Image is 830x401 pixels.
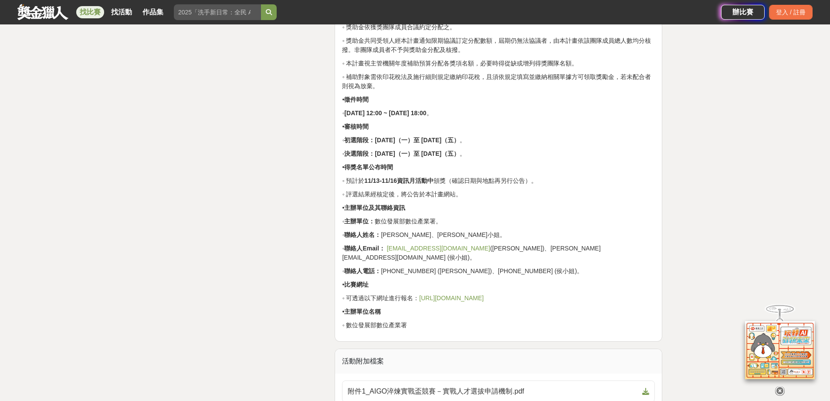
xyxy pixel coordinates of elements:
[342,280,655,289] p: •
[419,295,484,302] a: [URL][DOMAIN_NAME]
[721,5,765,20] a: 辦比賽
[344,231,381,238] strong: 聯絡人姓名：
[387,245,490,252] a: [EMAIL_ADDRESS][DOMAIN_NAME]
[342,267,655,276] p: ◦ [PHONE_NUMBER] ([PERSON_NAME])、[PHONE_NUMBER] (侯小姐)。
[769,5,813,20] div: 登入 / 註冊
[139,6,167,18] a: 作品集
[342,307,655,316] p: •
[344,150,460,157] strong: 決選階段：[DATE]（一）至 [DATE]（五）
[344,110,426,117] strong: [DATE] 12:00 ~ [DATE] 18:00
[342,59,655,68] p: ◦ 本計畫視主管機關年度補助預算分配各獎項名額，必要時得從缺或增列得獎團隊名額。
[342,244,655,262] p: ◦ ([PERSON_NAME])、[PERSON_NAME][EMAIL_ADDRESS][DOMAIN_NAME] (侯小姐)。
[342,149,655,158] p: ◦ 。
[344,204,405,211] strong: 主辦單位及其聯絡資訊
[344,137,460,144] strong: 初選階段：[DATE]（一）至 [DATE]（五）
[342,217,655,226] p: ◦ 數位發展部數位產業署。
[342,109,655,118] p: ◦ 。
[174,4,261,20] input: 2025「洗手新日常：全民 ALL IN」洗手歌全台徵選
[342,190,655,199] p: ◦ 評選結果經核定後，將公告於本計畫網站。
[342,176,655,185] p: ◦ 預計於 頒獎（確認日期與地點再另行公告）。
[344,164,393,171] strong: 得獎名單公布時間
[344,96,369,103] strong: 徵件時間
[344,123,369,130] strong: 審核時間
[342,122,655,131] p: •
[108,6,136,18] a: 找活動
[342,72,655,91] p: ◦ 補助對象需依印花稅法及施行細則規定繳納印花稅，且須依規定填寫並繳納相關單據方可領取獎勵金，若未配合者則視為放棄。
[342,294,655,303] p: ◦ 可透過以下網址進行報名：
[342,23,655,32] p: ◦ 獎助金依獲獎團隊成員合議約定分配之。
[344,281,369,288] strong: 比賽網址
[342,203,655,212] p: •
[745,321,815,379] img: d2146d9a-e6f6-4337-9592-8cefde37ba6b.png
[344,308,381,315] strong: 主辦單位名稱
[335,349,662,374] div: 活動附加檔案
[344,267,381,274] strong: 聯絡人電話：
[342,36,655,55] p: ◦ 獎助金共同受領人經本計畫通知限期協議訂定分配數額，屆期仍無法協議者，由本計畫依該團隊成員總人數均分核撥。非團隊成員者不予與獎助金分配及核撥。
[342,163,655,172] p: •
[342,95,655,104] p: •
[344,245,385,252] strong: 聯絡人Email：
[364,177,434,184] strong: 11/13-11/16資訊月活動中
[342,136,655,145] p: ◦ 。
[348,386,639,397] span: 附件1_AIGO淬煉實戰盃競賽－實戰人才選拔申請機制.pdf
[76,6,104,18] a: 找比賽
[342,230,655,240] p: ◦ [PERSON_NAME]、[PERSON_NAME]小姐。
[344,218,375,225] strong: 主辦單位：
[342,321,655,330] p: ◦ 數位發展部數位產業署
